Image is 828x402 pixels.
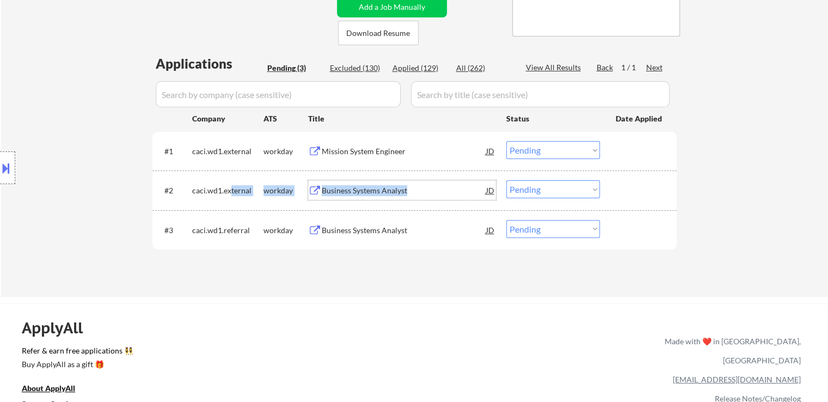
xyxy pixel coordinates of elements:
button: Download Resume [338,21,419,45]
div: ATS [263,113,308,124]
div: JD [485,220,496,240]
div: Date Applied [616,113,664,124]
div: Business Systems Analyst [322,225,486,236]
div: View All Results [526,62,584,73]
div: workday [263,146,308,157]
div: caci.wd1.referral [192,225,263,236]
div: caci.wd1.external [192,146,263,157]
div: Back [597,62,614,73]
div: Excluded (130) [330,63,384,74]
div: JD [485,141,496,161]
div: caci.wd1.external [192,185,263,196]
div: All (262) [456,63,511,74]
u: About ApplyAll [22,383,75,393]
div: Applications [156,57,263,70]
input: Search by title (case sensitive) [411,81,670,107]
a: Buy ApplyAll as a gift 🎁 [22,358,131,372]
div: Company [192,113,263,124]
div: ApplyAll [22,319,95,337]
a: [EMAIL_ADDRESS][DOMAIN_NAME] [673,375,801,384]
div: workday [263,185,308,196]
div: Pending (3) [267,63,322,74]
div: Mission System Engineer [322,146,486,157]
div: Applied (129) [392,63,447,74]
div: Next [646,62,664,73]
input: Search by company (case sensitive) [156,81,401,107]
a: Refer & earn free applications 👯‍♀️ [22,347,437,358]
div: 1 / 1 [621,62,646,73]
div: workday [263,225,308,236]
a: About ApplyAll [22,382,90,396]
div: Status [506,108,600,128]
div: JD [485,180,496,200]
div: Business Systems Analyst [322,185,486,196]
div: Title [308,113,496,124]
div: Buy ApplyAll as a gift 🎁 [22,361,131,368]
div: Made with ❤️ in [GEOGRAPHIC_DATA], [GEOGRAPHIC_DATA] [660,332,801,370]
